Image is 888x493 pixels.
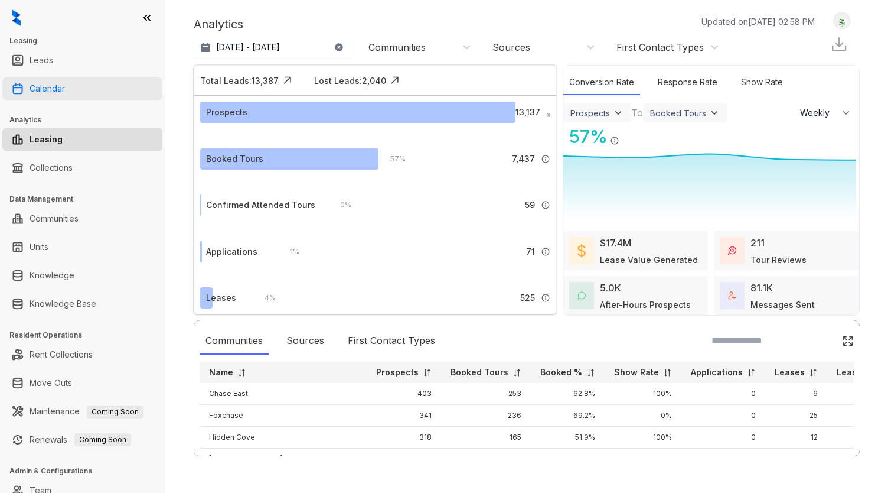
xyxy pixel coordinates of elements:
[450,366,508,378] p: Booked Tours
[817,336,827,346] img: SearchIcon
[2,400,162,423] li: Maintenance
[512,368,521,377] img: sorting
[650,108,706,118] div: Booked Tours
[750,236,765,250] div: 211
[600,281,621,295] div: 5.0K
[2,207,162,231] li: Communities
[577,291,586,300] img: AfterHoursConversations
[2,156,162,180] li: Collections
[600,299,691,311] div: After-Hours Prospects
[735,70,789,95] div: Show Rate
[280,327,330,355] div: Sources
[314,74,386,87] div: Lost Leads: 2,040
[612,107,624,119] img: ViewFilterArrow
[2,371,162,395] li: Move Outs
[367,383,441,405] td: 403
[800,107,836,119] span: Weekly
[586,368,595,377] img: sorting
[278,245,299,258] div: 1 %
[531,449,605,471] td: 69.7%
[809,368,818,377] img: sorting
[9,115,165,125] h3: Analytics
[619,125,637,143] img: Click Icon
[691,366,743,378] p: Applications
[541,200,550,210] img: Info
[842,335,854,347] img: Click Icon
[30,156,73,180] a: Collections
[378,153,406,166] div: 57 %
[30,128,63,151] a: Leasing
[206,199,315,212] div: Confirmed Attended Tours
[342,327,441,355] div: First Contact Types
[701,15,815,28] p: Updated on [DATE] 02:58 PM
[30,343,93,366] a: Rent Collections
[600,254,698,266] div: Lease Value Generated
[9,330,165,340] h3: Resident Operations
[681,427,765,449] td: 0
[765,405,827,427] td: 25
[200,383,367,405] td: Chase East
[216,41,280,53] p: [DATE] - [DATE]
[206,245,257,258] div: Applications
[441,449,531,471] td: 207
[728,291,736,300] img: TotalFum
[194,15,243,33] p: Analytics
[520,291,535,304] span: 525
[600,236,631,250] div: $17.4M
[750,299,815,311] div: Messages Sent
[750,254,807,266] div: Tour Reviews
[376,366,419,378] p: Prospects
[367,449,441,471] td: 297
[681,383,765,405] td: 0
[681,449,765,471] td: 0
[253,291,276,304] div: 4 %
[441,405,531,427] td: 236
[279,72,296,89] img: Click Icon
[30,292,96,316] a: Knowledge Base
[2,292,162,316] li: Knowledge Base
[531,405,605,427] td: 69.2%
[206,106,247,119] div: Prospects
[681,405,765,427] td: 0
[30,77,65,100] a: Calendar
[2,264,162,287] li: Knowledge
[605,405,681,427] td: 0%
[2,343,162,366] li: Rent Collections
[610,136,619,145] img: Info
[30,48,53,72] a: Leads
[194,37,353,58] button: [DATE] - [DATE]
[525,199,535,212] span: 59
[30,264,74,287] a: Knowledge
[441,427,531,449] td: 165
[2,128,162,151] li: Leasing
[616,41,704,54] div: First Contact Types
[541,154,550,164] img: Info
[563,124,608,150] div: 57 %
[541,247,550,257] img: Info
[605,449,681,471] td: 100%
[367,427,441,449] td: 318
[531,427,605,449] td: 51.9%
[74,433,131,446] span: Coming Soon
[775,366,805,378] p: Leases
[631,106,643,120] div: To
[30,235,48,259] a: Units
[9,35,165,46] h3: Leasing
[367,405,441,427] td: 341
[793,102,859,124] button: Weekly
[663,368,672,377] img: sorting
[328,199,351,212] div: 0 %
[2,428,162,452] li: Renewals
[614,366,659,378] p: Show Rate
[30,428,131,452] a: RenewalsComing Soon
[747,368,756,377] img: sorting
[9,194,165,205] h3: Data Management
[423,368,432,377] img: sorting
[368,41,426,54] div: Communities
[652,70,723,95] div: Response Rate
[206,291,236,304] div: Leases
[12,9,21,26] img: logo
[200,449,367,471] td: [GEOGRAPHIC_DATA]
[709,107,720,119] img: ViewFilterArrow
[728,246,736,255] img: TourReviews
